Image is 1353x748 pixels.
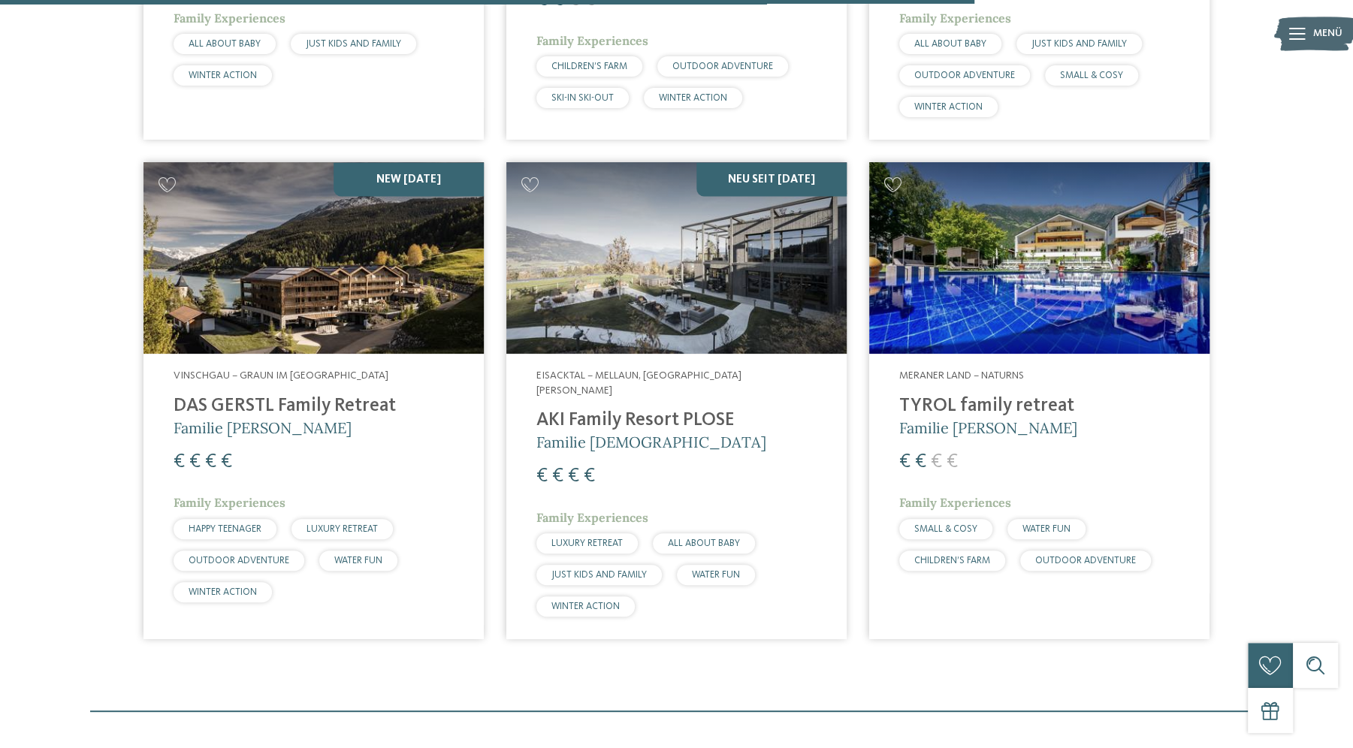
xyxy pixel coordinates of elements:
[174,395,454,418] h4: DAS GERSTL Family Retreat
[174,495,285,510] span: Family Experiences
[536,370,741,396] span: Eisacktal – Mellaun, [GEOGRAPHIC_DATA][PERSON_NAME]
[899,11,1011,26] span: Family Experiences
[306,39,401,49] span: JUST KIDS AND FAMILY
[189,556,289,566] span: OUTDOOR ADVENTURE
[551,570,647,580] span: JUST KIDS AND FAMILY
[668,538,740,548] span: ALL ABOUT BABY
[143,162,484,354] img: Familienhotels gesucht? Hier findet ihr die besten!
[536,510,648,525] span: Family Experiences
[536,466,548,486] span: €
[1035,556,1136,566] span: OUTDOOR ADVENTURE
[899,370,1024,381] span: Meraner Land – Naturns
[584,466,595,486] span: €
[536,433,766,451] span: Familie [DEMOGRAPHIC_DATA]
[536,409,817,432] h4: AKI Family Resort PLOSE
[914,39,986,49] span: ALL ABOUT BABY
[506,162,847,639] a: Familienhotels gesucht? Hier findet ihr die besten! NEU seit [DATE] Eisacktal – Mellaun, [GEOGRAP...
[947,452,958,472] span: €
[189,524,261,534] span: HAPPY TEENAGER
[914,556,990,566] span: CHILDREN’S FARM
[869,162,1210,639] a: Familienhotels gesucht? Hier findet ihr die besten! Meraner Land – Naturns TYROL family retreat F...
[915,452,926,472] span: €
[899,395,1179,418] h4: TYROL family retreat
[221,452,232,472] span: €
[174,452,185,472] span: €
[307,524,378,534] span: LUXURY RETREAT
[551,62,627,71] span: CHILDREN’S FARM
[899,418,1077,437] span: Familie [PERSON_NAME]
[1031,39,1127,49] span: JUST KIDS AND FAMILY
[174,418,352,437] span: Familie [PERSON_NAME]
[1022,524,1071,534] span: WATER FUN
[659,93,727,103] span: WINTER ACTION
[899,495,1011,510] span: Family Experiences
[174,370,388,381] span: Vinschgau – Graun im [GEOGRAPHIC_DATA]
[334,556,382,566] span: WATER FUN
[914,71,1015,80] span: OUTDOOR ADVENTURE
[568,466,579,486] span: €
[506,162,847,354] img: Familienhotels gesucht? Hier findet ihr die besten!
[189,71,257,80] span: WINTER ACTION
[551,538,623,548] span: LUXURY RETREAT
[1060,71,1123,80] span: SMALL & COSY
[931,452,942,472] span: €
[914,102,983,112] span: WINTER ACTION
[899,452,911,472] span: €
[552,466,563,486] span: €
[189,587,257,597] span: WINTER ACTION
[551,93,614,103] span: SKI-IN SKI-OUT
[174,11,285,26] span: Family Experiences
[205,452,216,472] span: €
[189,452,201,472] span: €
[143,162,484,639] a: Familienhotels gesucht? Hier findet ihr die besten! NEW [DATE] Vinschgau – Graun im [GEOGRAPHIC_D...
[692,570,740,580] span: WATER FUN
[551,602,620,611] span: WINTER ACTION
[672,62,773,71] span: OUTDOOR ADVENTURE
[536,33,648,48] span: Family Experiences
[869,162,1210,354] img: Familien Wellness Residence Tyrol ****
[189,39,261,49] span: ALL ABOUT BABY
[914,524,977,534] span: SMALL & COSY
